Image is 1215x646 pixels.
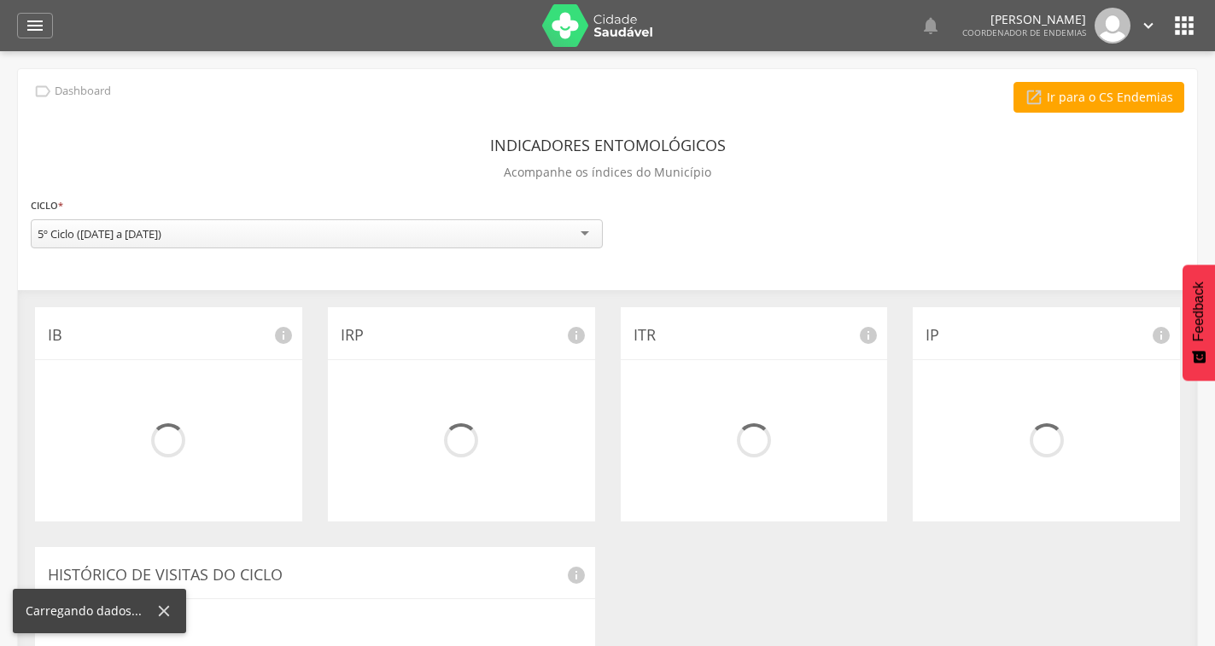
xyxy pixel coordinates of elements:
[17,13,53,38] a: 
[1171,12,1198,39] i: 
[1013,82,1184,113] a: Ir para o CS Endemias
[490,130,726,160] header: Indicadores Entomológicos
[48,564,582,586] p: Histórico de Visitas do Ciclo
[31,196,63,215] label: Ciclo
[55,84,111,98] p: Dashboard
[962,14,1086,26] p: [PERSON_NAME]
[504,160,711,184] p: Acompanhe os índices do Município
[1151,325,1171,346] i: info
[341,324,582,346] p: IRP
[38,226,161,242] div: 5º Ciclo ([DATE] a [DATE])
[1139,8,1158,44] a: 
[25,15,45,36] i: 
[26,602,155,620] div: Carregando dados...
[1191,282,1206,341] span: Feedback
[1183,265,1215,381] button: Feedback - Mostrar pesquisa
[920,15,941,36] i: 
[962,26,1086,38] span: Coordenador de Endemias
[1025,88,1043,107] i: 
[566,325,587,346] i: info
[48,324,289,346] p: IB
[634,324,875,346] p: ITR
[273,325,294,346] i: info
[920,8,941,44] a: 
[33,82,52,101] i: 
[1139,16,1158,35] i: 
[858,325,879,346] i: info
[566,565,587,585] i: info
[926,324,1167,346] p: IP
